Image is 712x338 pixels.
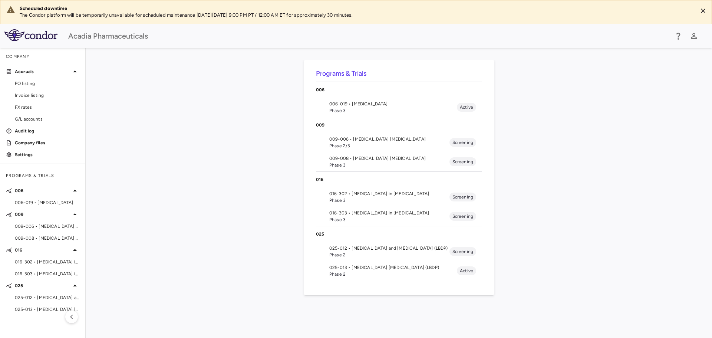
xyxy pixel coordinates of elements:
[329,162,449,168] span: Phase 3
[316,82,482,98] div: 006
[316,122,482,128] p: 009
[316,152,482,171] li: 009-008 • [MEDICAL_DATA] [MEDICAL_DATA]Phase 3Screening
[316,172,482,187] div: 016
[329,264,457,271] span: 025-013 • [MEDICAL_DATA] [MEDICAL_DATA] (LBDP)
[68,30,669,42] div: Acadia Pharmaceuticals
[329,155,449,162] span: 009-008 • [MEDICAL_DATA] [MEDICAL_DATA]
[15,116,79,122] span: G/L accounts
[329,197,449,204] span: Phase 3
[15,282,70,289] p: 025
[329,216,449,223] span: Phase 3
[698,5,709,16] button: Close
[316,187,482,207] li: 016-302 • [MEDICAL_DATA] in [MEDICAL_DATA]Phase 3Screening
[15,211,70,218] p: 009
[15,235,79,242] span: 009-008 • [MEDICAL_DATA] [MEDICAL_DATA]
[15,187,70,194] p: 006
[4,29,57,41] img: logo-full-SnFGN8VE.png
[15,294,79,301] span: 025-012 • [MEDICAL_DATA] and [MEDICAL_DATA] (LBDP)
[329,210,449,216] span: 016-303 • [MEDICAL_DATA] in [MEDICAL_DATA]
[449,139,476,146] span: Screening
[316,226,482,242] div: 025
[316,176,482,183] p: 016
[15,259,79,265] span: 016-302 • [MEDICAL_DATA] in [MEDICAL_DATA]
[15,92,79,99] span: Invoice listing
[20,12,692,19] p: The Condor platform will be temporarily unavailable for scheduled maintenance [DATE][DATE] 9:00 P...
[329,271,457,278] span: Phase 2
[316,86,482,93] p: 006
[316,242,482,261] li: 025-012 • [MEDICAL_DATA] and [MEDICAL_DATA] (LBDP)Phase 2Screening
[316,207,482,226] li: 016-303 • [MEDICAL_DATA] in [MEDICAL_DATA]Phase 3Screening
[316,133,482,152] li: 009-006 • [MEDICAL_DATA] [MEDICAL_DATA]Phase 2/3Screening
[329,252,449,258] span: Phase 2
[449,194,476,200] span: Screening
[329,107,457,114] span: Phase 3
[15,128,79,134] p: Audit log
[316,261,482,280] li: 025-013 • [MEDICAL_DATA] [MEDICAL_DATA] (LBDP)Phase 2Active
[15,306,79,313] span: 025-013 • [MEDICAL_DATA] [MEDICAL_DATA] (LBDP)
[20,5,692,12] div: Scheduled downtime
[316,117,482,133] div: 009
[15,68,70,75] p: Accruals
[316,98,482,117] li: 006-019 • [MEDICAL_DATA]Phase 3Active
[329,142,449,149] span: Phase 2/3
[15,223,79,230] span: 009-006 • [MEDICAL_DATA] [MEDICAL_DATA]
[15,140,79,146] p: Company files
[316,69,482,79] h6: Programs & Trials
[329,245,449,252] span: 025-012 • [MEDICAL_DATA] and [MEDICAL_DATA] (LBDP)
[457,104,476,111] span: Active
[15,247,70,253] p: 016
[329,136,449,142] span: 009-006 • [MEDICAL_DATA] [MEDICAL_DATA]
[329,101,457,107] span: 006-019 • [MEDICAL_DATA]
[457,268,476,274] span: Active
[316,231,482,237] p: 025
[449,213,476,220] span: Screening
[15,199,79,206] span: 006-019 • [MEDICAL_DATA]
[329,190,449,197] span: 016-302 • [MEDICAL_DATA] in [MEDICAL_DATA]
[449,248,476,255] span: Screening
[449,158,476,165] span: Screening
[15,104,79,111] span: FX rates
[15,270,79,277] span: 016-303 • [MEDICAL_DATA] in [MEDICAL_DATA]
[15,80,79,87] span: PO listing
[15,151,79,158] p: Settings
